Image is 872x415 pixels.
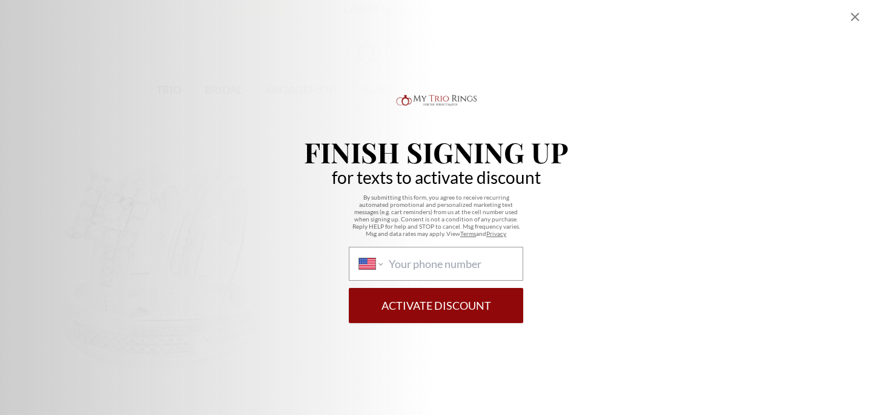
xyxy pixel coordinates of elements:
div: Close popup [848,10,862,24]
a: Privacy [486,230,506,237]
button: Activate Discount [349,288,523,323]
p: Finish Signing Up [304,138,568,166]
a: Terms [460,230,476,237]
img: Logo [394,92,478,109]
p: for texts to activate discount [332,171,541,184]
p: By submitting this form, you agree to receive recurring automated promotional and personalized ma... [349,194,523,237]
input: Phone number country [389,257,513,270]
